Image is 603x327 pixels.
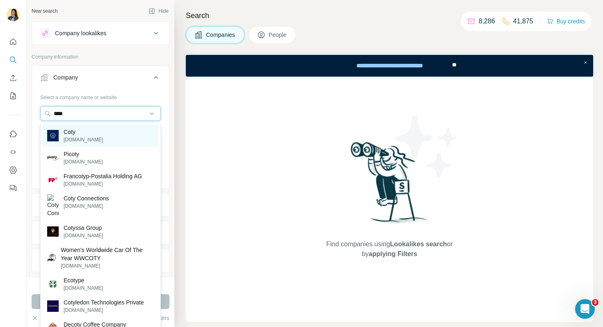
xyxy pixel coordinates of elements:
button: Company lookalikes [32,23,169,43]
span: Find companies using or by [324,239,455,259]
img: Cotyssa Group [47,226,59,237]
p: Coty Connections [64,194,109,202]
h4: Search [186,10,593,21]
p: [DOMAIN_NAME] [64,202,109,210]
button: Search [7,52,20,67]
span: 3 [592,299,598,306]
p: [DOMAIN_NAME] [64,284,103,292]
p: [DOMAIN_NAME] [64,180,142,188]
span: applying Filters [369,250,417,257]
button: Dashboard [7,163,20,177]
span: Companies [206,31,236,39]
button: Company [32,68,169,91]
img: Women's Worldwide Car Of The Year WWCOTY [47,253,56,262]
img: Ecotype [47,278,59,290]
p: Cotyssa Group [64,224,103,232]
button: Use Surfe on LinkedIn [7,127,20,141]
div: New search [32,7,57,15]
button: Annual revenue ($) [32,251,169,270]
p: [DOMAIN_NAME] [64,136,103,143]
span: People [269,31,288,39]
img: Francotyp-Postalia Holding AG [47,174,59,186]
p: Women's Worldwide Car Of The Year WWCOTY [61,246,154,262]
div: Company lookalikes [55,29,106,37]
button: My lists [7,89,20,103]
p: [DOMAIN_NAME] [64,158,103,166]
p: Francotyp-Postalia Holding AG [64,172,142,180]
img: Coty [47,130,59,141]
img: Surfe Illustration - Woman searching with binoculars [347,140,432,231]
p: Company information [32,53,169,61]
img: Picoty [47,152,59,163]
p: Cotyledon Technologies Private [64,298,144,307]
button: Feedback [7,181,20,195]
button: Clear [32,314,55,322]
p: Picoty [64,150,103,158]
button: HQ location [32,223,169,243]
img: Surfe Illustration - Stars [390,109,464,183]
div: Select a company name or website [40,91,161,101]
button: Use Surfe API [7,145,20,159]
img: Coty Connections [47,194,59,217]
p: 8,286 [479,16,495,26]
iframe: Banner [186,55,593,77]
p: Ecotype [64,276,103,284]
p: [DOMAIN_NAME] [64,307,144,314]
p: [DOMAIN_NAME] [64,232,103,239]
img: Avatar [7,8,20,21]
button: Quick start [7,34,20,49]
p: [DOMAIN_NAME] [61,262,154,270]
iframe: Intercom live chat [575,299,595,319]
button: Hide [143,5,174,17]
span: Lookalikes search [390,241,447,248]
p: Coty [64,128,103,136]
button: Enrich CSV [7,70,20,85]
button: Industry [32,195,169,215]
img: Cotyledon Technologies Private [47,300,59,312]
div: Company [53,73,78,82]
